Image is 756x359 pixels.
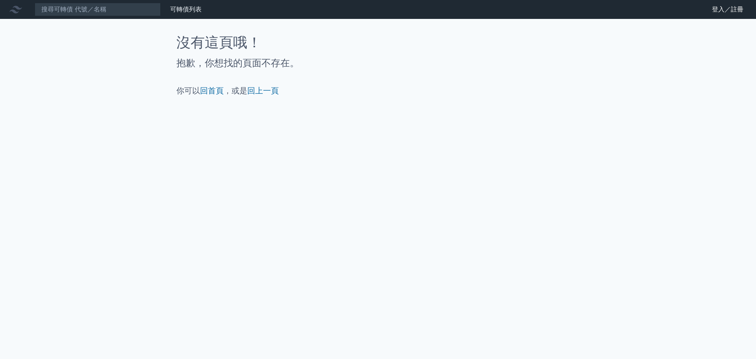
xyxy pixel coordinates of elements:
h1: 沒有這頁哦！ [176,35,580,50]
a: 登入／註冊 [706,3,750,16]
a: 可轉債列表 [170,6,202,13]
h2: 抱歉，你想找的頁面不存在。 [176,57,580,69]
input: 搜尋可轉債 代號／名稱 [35,3,161,16]
a: 回上一頁 [247,86,279,95]
a: 回首頁 [200,86,224,95]
p: 你可以 ，或是 [176,85,580,96]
